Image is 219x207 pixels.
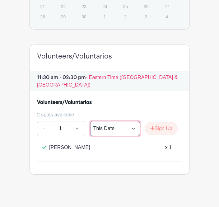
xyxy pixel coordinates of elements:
p: 11:30 am - 02:30 pm [30,71,189,91]
p: 4 [161,12,172,21]
p: 25 [120,2,130,11]
p: 24 [100,2,110,11]
p: [PERSON_NAME] [49,144,90,151]
p: 30 [79,12,89,21]
p: 21 [37,2,48,11]
h4: Volunteers/Voluntarios [37,52,112,61]
a: + [69,121,85,136]
button: Sign Up [145,122,178,135]
p: 22 [58,2,68,11]
a: - [37,121,51,136]
div: Volunteers/Voluntarios [37,99,92,106]
p: 23 [79,2,89,11]
p: 26 [141,2,151,11]
p: 1 [100,12,110,21]
p: 28 [37,12,48,21]
p: 2 [120,12,130,21]
div: x 1 [165,144,172,151]
div: 2 spots available [37,111,177,119]
span: - Eastern Time ([GEOGRAPHIC_DATA] & [GEOGRAPHIC_DATA]) [37,75,178,87]
p: 3 [141,12,151,21]
p: 27 [161,2,172,11]
p: 29 [58,12,68,21]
